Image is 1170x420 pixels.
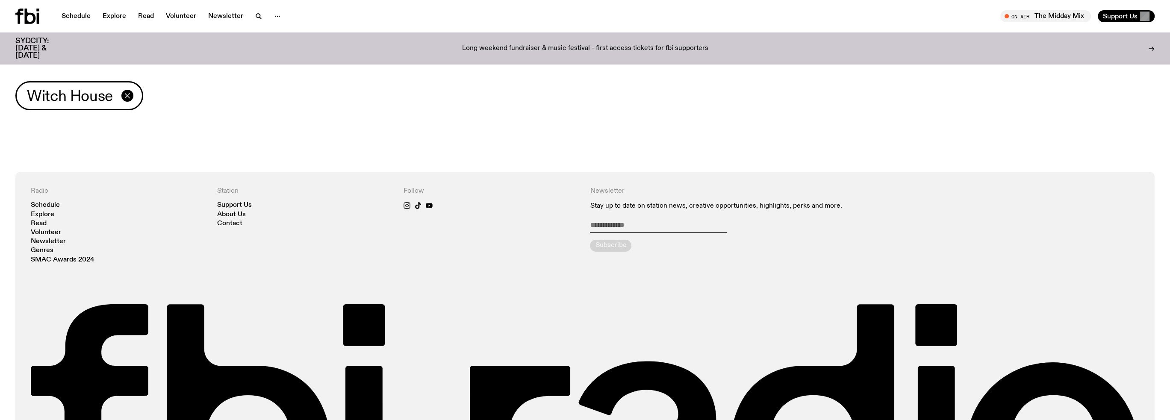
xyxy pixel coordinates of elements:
[217,211,246,218] a: About Us
[133,10,159,22] a: Read
[31,238,66,245] a: Newsletter
[31,229,61,236] a: Volunteer
[217,202,252,209] a: Support Us
[56,10,96,22] a: Schedule
[31,247,53,254] a: Genres
[31,211,54,218] a: Explore
[31,187,207,195] h4: Radio
[217,187,393,195] h4: Station
[27,88,113,104] span: Witch House
[1103,12,1138,20] span: Support Us
[31,220,47,227] a: Read
[31,202,60,209] a: Schedule
[203,10,248,22] a: Newsletter
[462,45,708,53] p: Long weekend fundraiser & music festival - first access tickets for fbi supporters
[31,257,94,263] a: SMAC Awards 2024
[404,187,580,195] h4: Follow
[1000,10,1091,22] button: On AirThe Midday Mix
[97,10,131,22] a: Explore
[590,240,631,252] button: Subscribe
[161,10,201,22] a: Volunteer
[590,202,952,210] p: Stay up to date on station news, creative opportunities, highlights, perks and more.
[217,220,242,227] a: Contact
[1098,10,1155,22] button: Support Us
[590,187,952,195] h4: Newsletter
[15,38,70,59] h3: SYDCITY: [DATE] & [DATE]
